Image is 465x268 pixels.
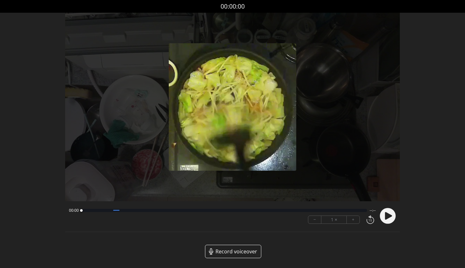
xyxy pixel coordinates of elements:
span: --:-- [370,208,376,213]
button: − [308,216,321,223]
img: Poster Image [169,43,296,171]
a: 00:00:00 [221,2,245,11]
button: + [347,216,359,223]
span: Record voiceover [215,248,257,255]
div: 1 × [321,216,347,223]
a: Record voiceover [205,245,261,258]
span: 00:00 [69,208,79,213]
